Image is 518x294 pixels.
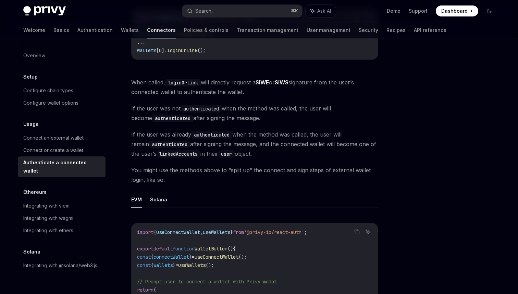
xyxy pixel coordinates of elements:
[203,229,230,235] span: useWallets
[159,47,162,54] span: 0
[244,229,304,235] span: '@privy-io/react-auth'
[317,8,331,14] span: Ask AI
[18,49,106,62] a: Overview
[307,22,350,38] a: User management
[181,105,222,113] code: authenticated
[131,78,378,97] span: When called, will directly request a or signature from the user’s connected wallet to authenticat...
[182,5,302,17] button: Search...⌘K
[256,79,269,86] a: SIWE
[137,254,151,260] span: const
[233,246,236,252] span: {
[23,248,40,256] h5: Solana
[18,212,106,224] a: Integrating with wagmi
[23,214,73,222] div: Integrating with wagmi
[153,287,156,293] span: (
[18,144,106,156] a: Connect or create a wallet
[23,261,97,270] div: Integrating with @solana/web3.js
[18,97,106,109] a: Configure wallet options
[153,262,173,268] span: wallets
[230,229,233,235] span: }
[441,8,468,14] span: Dashboard
[156,47,159,54] span: [
[162,47,167,54] span: ].
[23,22,45,38] a: Welcome
[233,229,244,235] span: from
[131,130,378,158] span: If the user was already when the method was called, the user will remain after signing the messag...
[191,131,232,139] code: authenticated
[153,246,173,252] span: default
[291,8,298,14] span: ⌘ K
[306,5,336,17] button: Ask AI
[23,73,38,81] h5: Setup
[131,104,378,123] span: If the user was not when the method was called, the user will become after signing the message.
[414,22,446,38] a: API reference
[167,47,197,54] span: loginOrLink
[153,254,189,260] span: connectWallet
[436,5,478,16] a: Dashboard
[137,279,277,285] span: // Prompt user to connect a wallet with Privy modal
[137,47,156,54] span: wallets
[192,254,195,260] span: =
[23,158,101,175] div: Authenticate a connected wallet
[23,202,70,210] div: Integrating with viem
[184,22,229,38] a: Policies & controls
[173,262,175,268] span: }
[18,224,106,237] a: Integrating with ethers
[23,51,45,60] div: Overview
[18,259,106,272] a: Integrating with @solana/web3.js
[175,262,178,268] span: =
[227,246,233,252] span: ()
[131,191,142,208] button: EVM
[18,132,106,144] a: Connect an external wallet
[353,227,361,236] button: Copy the contents from the code block
[151,262,153,268] span: {
[178,262,206,268] span: useWallets
[363,227,372,236] button: Ask AI
[304,229,307,235] span: ;
[23,120,39,128] h5: Usage
[121,22,139,38] a: Wallets
[237,22,298,38] a: Transaction management
[206,262,214,268] span: ();
[18,200,106,212] a: Integrating with viem
[23,86,73,95] div: Configure chain types
[195,254,238,260] span: useConnectWallet
[23,99,78,107] div: Configure wallet options
[359,22,378,38] a: Security
[275,79,288,86] a: SIWS
[137,229,153,235] span: import
[152,115,193,122] code: authenticated
[131,165,378,185] span: You might use the methods above to “split up” the connect and sign steps of external wallet login...
[23,6,66,16] img: dark logo
[173,246,195,252] span: function
[156,229,200,235] span: useConnectWallet
[218,150,235,158] code: user
[150,191,167,208] button: Solana
[165,79,201,86] code: loginOrLink
[137,287,153,293] span: return
[195,7,214,15] div: Search...
[23,226,73,235] div: Integrating with ethers
[77,22,113,38] a: Authentication
[387,8,400,14] a: Demo
[484,5,495,16] button: Toggle dark mode
[197,47,206,54] span: ();
[153,229,156,235] span: {
[386,22,406,38] a: Recipes
[189,254,192,260] span: }
[18,84,106,97] a: Configure chain types
[137,39,145,45] span: ...
[149,141,190,148] code: authenticated
[200,229,203,235] span: ,
[157,150,200,158] code: linkedAccounts
[238,254,247,260] span: ();
[23,188,46,196] h5: Ethereum
[137,262,151,268] span: const
[18,156,106,177] a: Authenticate a connected wallet
[409,8,428,14] a: Support
[151,254,153,260] span: {
[195,246,227,252] span: WalletButton
[23,134,84,142] div: Connect an external wallet
[137,246,153,252] span: export
[53,22,69,38] a: Basics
